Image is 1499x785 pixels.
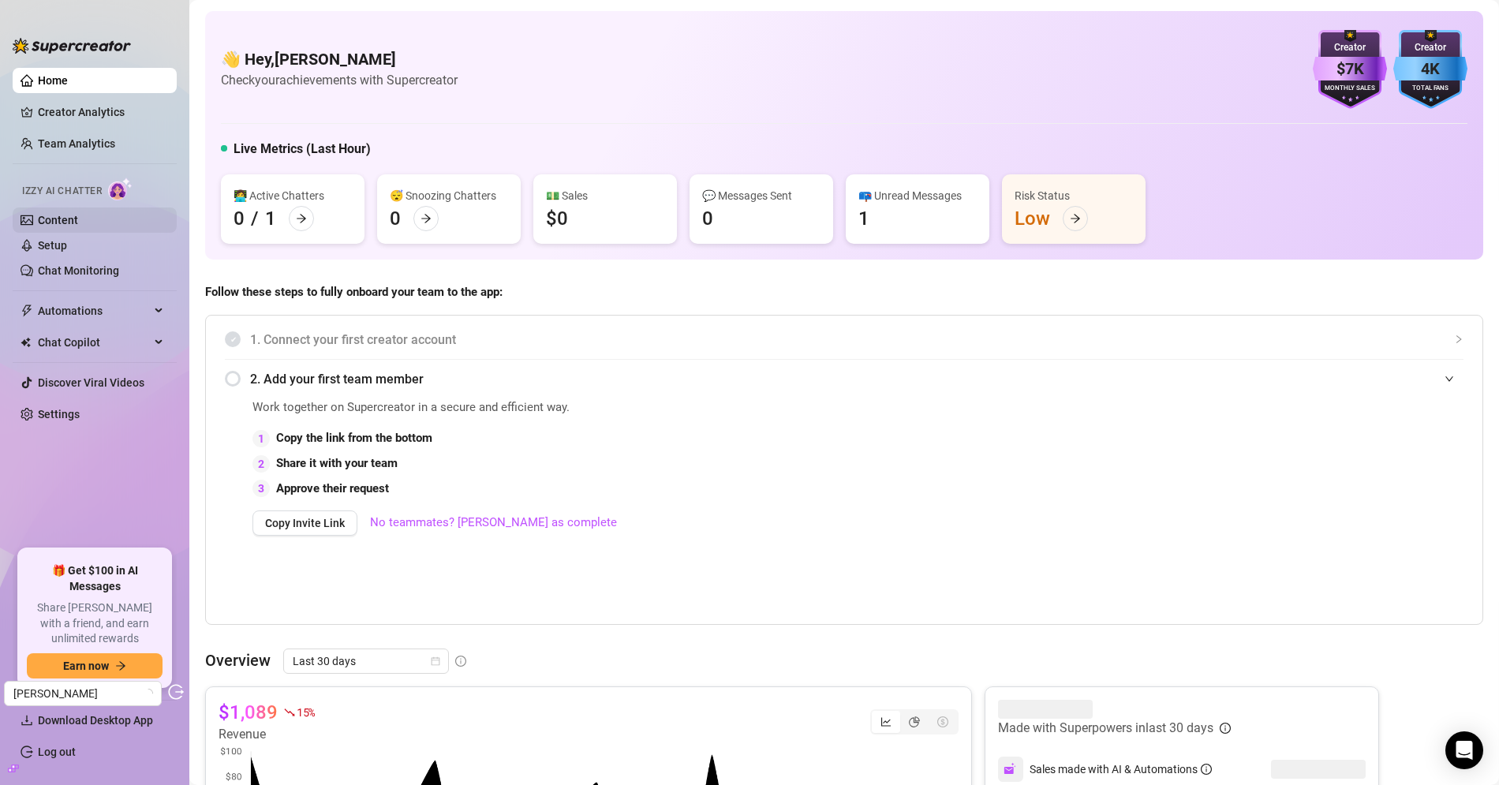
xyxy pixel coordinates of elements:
button: Copy Invite Link [252,510,357,536]
div: Monthly Sales [1313,84,1387,94]
div: Risk Status [1015,187,1133,204]
span: Copy Invite Link [265,517,345,529]
span: dollar-circle [937,716,948,727]
div: Total Fans [1393,84,1467,94]
span: arrow-right [115,660,126,671]
span: pie-chart [909,716,920,727]
a: No teammates? [PERSON_NAME] as complete [370,514,617,533]
img: logo-BBDzfeDw.svg [13,38,131,54]
span: expanded [1445,374,1454,383]
img: svg%3e [1004,762,1018,776]
div: 2. Add your first team member [225,360,1463,398]
div: 1 [858,206,869,231]
a: Settings [38,408,80,421]
img: AI Chatter [108,178,133,200]
span: Download Desktop App [38,714,153,727]
span: line-chart [880,716,892,727]
span: download [21,714,33,727]
span: Work together on Supercreator in a secure and efficient way. [252,398,1108,417]
span: 2. Add your first team member [250,369,1463,389]
a: Team Analytics [38,137,115,150]
div: 0 [390,206,401,231]
span: arrow-right [421,213,432,224]
div: 3 [252,480,270,497]
div: 😴 Snoozing Chatters [390,187,508,204]
span: Izzy AI Chatter [22,184,102,199]
div: 2 [252,455,270,473]
div: $0 [546,206,568,231]
div: 💬 Messages Sent [702,187,821,204]
div: 1 [265,206,276,231]
a: Chat Monitoring [38,264,119,277]
span: 1. Connect your first creator account [250,330,1463,350]
span: info-circle [1201,764,1212,775]
span: info-circle [455,656,466,667]
a: Home [38,74,68,87]
img: blue-badge-DgoSNQY1.svg [1393,30,1467,109]
div: 📪 Unread Messages [858,187,977,204]
div: 👩‍💻 Active Chatters [234,187,352,204]
div: 💵 Sales [546,187,664,204]
span: Last 30 days [293,649,439,673]
div: Creator [1313,40,1387,55]
div: segmented control [870,709,959,735]
strong: Follow these steps to fully onboard your team to the app: [205,285,503,299]
span: build [8,763,19,774]
div: 1 [252,430,270,447]
span: loading [144,689,153,698]
span: Share [PERSON_NAME] with a friend, and earn unlimited rewards [27,600,163,647]
a: Creator Analytics [38,99,164,125]
span: arrow-right [296,213,307,224]
span: thunderbolt [21,305,33,317]
a: Setup [38,239,67,252]
iframe: Adding Team Members [1148,398,1463,600]
span: info-circle [1220,723,1231,734]
strong: Share it with your team [276,456,398,470]
article: Made with Superpowers in last 30 days [998,719,1213,738]
article: $1,089 [219,700,278,725]
a: Discover Viral Videos [38,376,144,389]
div: Sales made with AI & Automations [1030,761,1212,778]
div: 4K [1393,57,1467,81]
div: $7K [1313,57,1387,81]
h5: Live Metrics (Last Hour) [234,140,371,159]
div: 0 [702,206,713,231]
span: 15 % [297,705,315,720]
article: Overview [205,649,271,672]
span: arrow-right [1070,213,1081,224]
span: Earn now [63,660,109,672]
span: Ingo Mogel [13,682,152,705]
article: Check your achievements with Supercreator [221,70,458,90]
span: fall [284,707,295,718]
span: Automations [38,298,150,323]
div: Creator [1393,40,1467,55]
div: Open Intercom Messenger [1445,731,1483,769]
span: 🎁 Get $100 in AI Messages [27,563,163,594]
span: Chat Copilot [38,330,150,355]
h4: 👋 Hey, [PERSON_NAME] [221,48,458,70]
img: Chat Copilot [21,337,31,348]
a: Log out [38,746,76,758]
img: purple-badge-B9DA21FR.svg [1313,30,1387,109]
div: 1. Connect your first creator account [225,320,1463,359]
strong: Approve their request [276,481,389,495]
div: 0 [234,206,245,231]
span: logout [168,684,184,700]
article: Revenue [219,725,315,744]
strong: Copy the link from the bottom [276,431,432,445]
a: Content [38,214,78,226]
button: Earn nowarrow-right [27,653,163,678]
span: calendar [431,656,440,666]
span: collapsed [1454,335,1463,344]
